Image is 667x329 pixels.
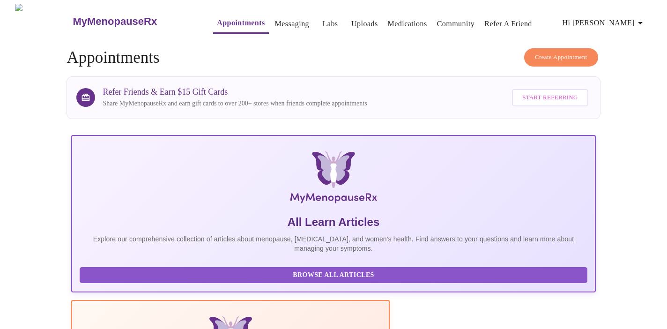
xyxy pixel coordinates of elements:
[72,5,194,38] a: MyMenopauseRx
[348,15,382,33] button: Uploads
[351,17,378,30] a: Uploads
[80,267,587,284] button: Browse All Articles
[213,14,268,34] button: Appointments
[323,17,338,30] a: Labs
[103,87,367,97] h3: Refer Friends & Earn $15 Gift Cards
[271,15,313,33] button: Messaging
[67,48,600,67] h4: Appointments
[315,15,345,33] button: Labs
[522,92,578,103] span: Start Referring
[563,16,646,30] span: Hi [PERSON_NAME]
[73,15,157,28] h3: MyMenopauseRx
[80,234,587,253] p: Explore our comprehensive collection of articles about menopause, [MEDICAL_DATA], and women's hea...
[510,84,590,111] a: Start Referring
[535,52,587,63] span: Create Appointment
[559,14,650,32] button: Hi [PERSON_NAME]
[512,89,588,106] button: Start Referring
[80,270,589,278] a: Browse All Articles
[433,15,479,33] button: Community
[388,17,427,30] a: Medications
[275,17,309,30] a: Messaging
[89,269,578,281] span: Browse All Articles
[217,16,265,30] a: Appointments
[103,99,367,108] p: Share MyMenopauseRx and earn gift cards to over 200+ stores when friends complete appointments
[437,17,475,30] a: Community
[80,215,587,230] h5: All Learn Articles
[484,17,532,30] a: Refer a Friend
[481,15,536,33] button: Refer a Friend
[15,4,72,39] img: MyMenopauseRx Logo
[384,15,431,33] button: Medications
[524,48,598,67] button: Create Appointment
[158,151,508,207] img: MyMenopauseRx Logo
